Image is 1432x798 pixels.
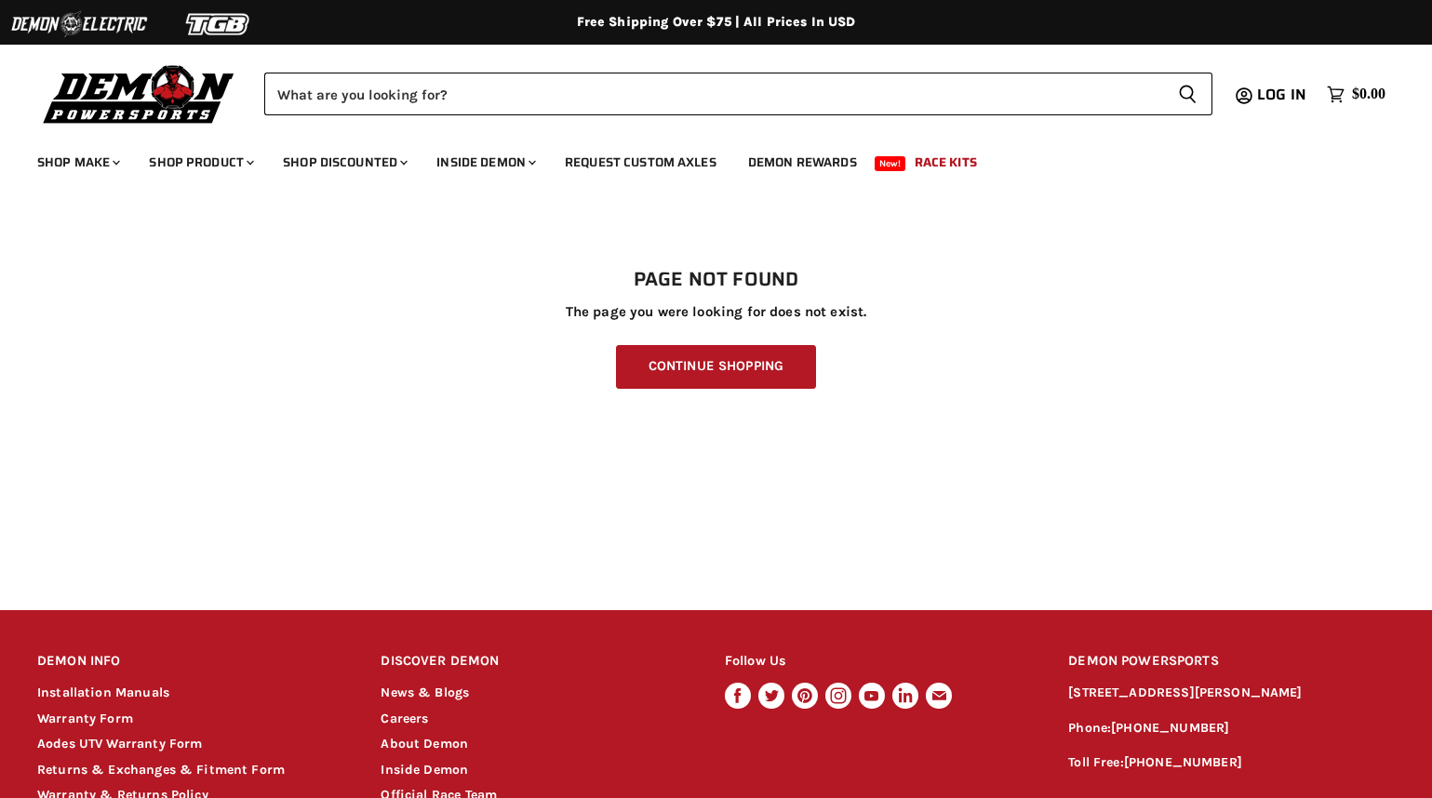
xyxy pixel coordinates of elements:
a: Careers [381,711,428,726]
span: $0.00 [1352,86,1385,103]
a: Log in [1249,86,1318,103]
p: Toll Free: [1068,752,1395,774]
a: [PHONE_NUMBER] [1124,754,1242,770]
h1: Page not found [37,269,1395,291]
h2: DISCOVER DEMON [381,640,689,684]
a: Shop Discounted [269,143,419,181]
button: Search [1163,73,1212,115]
a: About Demon [381,736,468,751]
a: News & Blogs [381,685,469,700]
a: $0.00 [1318,81,1395,108]
a: Inside Demon [381,762,468,778]
a: Installation Manuals [37,685,169,700]
p: Phone: [1068,718,1395,739]
a: Inside Demon [422,143,547,181]
a: Aodes UTV Warranty Form [37,736,202,751]
h2: DEMON POWERSPORTS [1068,640,1395,684]
img: Demon Electric Logo 2 [9,7,149,42]
img: Demon Powersports [37,60,241,126]
p: [STREET_ADDRESS][PERSON_NAME] [1068,683,1395,704]
a: Race Kits [901,143,991,181]
input: Search [264,73,1163,115]
a: Request Custom Axles [551,143,730,181]
span: New! [875,156,906,171]
a: [PHONE_NUMBER] [1111,720,1229,736]
span: Log in [1257,83,1306,106]
a: Shop Product [135,143,265,181]
h2: Follow Us [725,640,1034,684]
p: The page you were looking for does not exist. [37,304,1395,320]
form: Product [264,73,1212,115]
a: Demon Rewards [734,143,871,181]
img: TGB Logo 2 [149,7,288,42]
a: Returns & Exchanges & Fitment Form [37,762,285,778]
a: Continue Shopping [616,345,816,389]
a: Warranty Form [37,711,133,726]
h2: DEMON INFO [37,640,346,684]
a: Shop Make [23,143,131,181]
ul: Main menu [23,136,1381,181]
